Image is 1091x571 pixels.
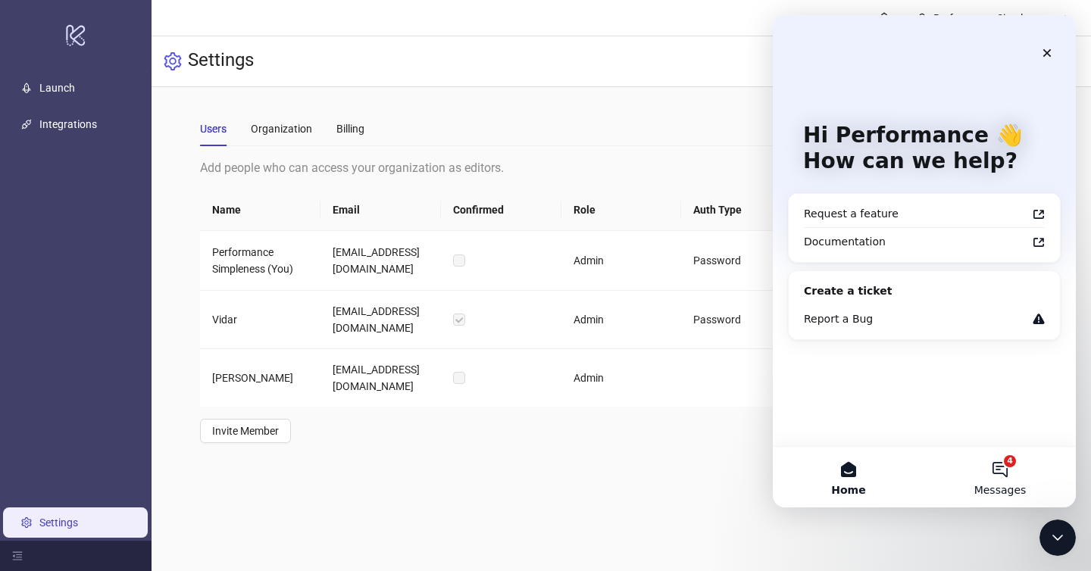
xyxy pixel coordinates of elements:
td: Admin [561,291,682,349]
span: user [917,13,927,23]
span: menu-fold [12,551,23,561]
div: Performance Simpleness [927,10,1056,27]
div: Organization [251,120,312,137]
th: Name [200,189,320,231]
td: [EMAIL_ADDRESS][DOMAIN_NAME] [320,349,441,407]
a: Settings [39,516,78,529]
h3: Settings [188,48,254,74]
th: Role [561,189,682,231]
a: Launch [39,82,75,94]
iframe: Intercom live chat [773,15,1076,507]
td: Password [681,231,802,291]
td: Admin [561,231,682,291]
div: Billing [336,120,364,137]
td: Admin [561,349,682,407]
td: Performance Simpleness (You) [200,231,320,291]
iframe: Intercom live chat [1039,520,1076,556]
td: [PERSON_NAME] [200,349,320,407]
td: [EMAIL_ADDRESS][DOMAIN_NAME] [320,291,441,349]
td: Password [681,291,802,349]
div: Add people who can access your organization as editors. [200,158,1043,177]
button: Invite Member [200,419,291,443]
th: Email [320,189,441,231]
td: Vidar [200,291,320,349]
a: Integrations [39,118,97,130]
td: [EMAIL_ADDRESS][DOMAIN_NAME] [320,231,441,291]
th: Auth Type [681,189,802,231]
span: setting [164,52,182,70]
div: Users [200,120,227,137]
span: Invite Member [212,425,279,437]
th: Confirmed [441,189,561,231]
span: bell [879,12,889,23]
span: down [1056,13,1067,23]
